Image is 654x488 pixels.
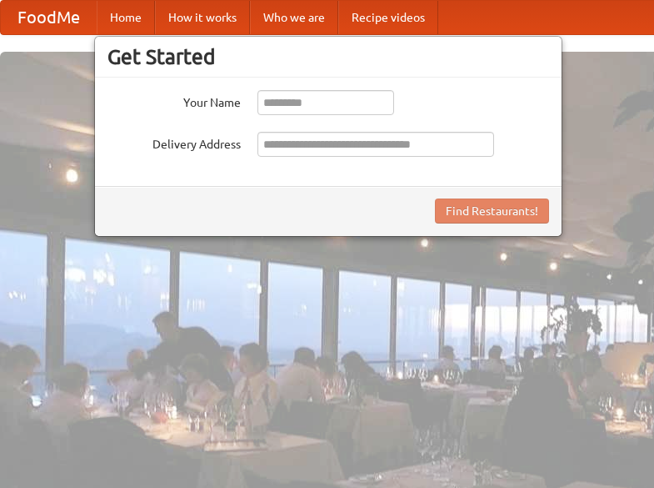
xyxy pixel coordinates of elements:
[107,44,549,69] h3: Get Started
[107,132,241,153] label: Delivery Address
[1,1,97,34] a: FoodMe
[250,1,338,34] a: Who we are
[97,1,155,34] a: Home
[338,1,438,34] a: Recipe videos
[155,1,250,34] a: How it works
[435,199,549,224] button: Find Restaurants!
[107,90,241,111] label: Your Name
